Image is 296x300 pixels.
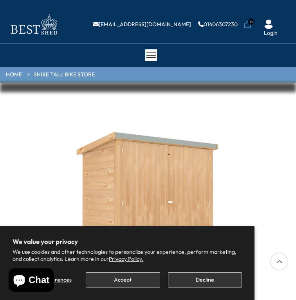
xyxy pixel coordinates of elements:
[248,18,254,25] span: 0
[93,22,191,27] a: [EMAIL_ADDRESS][DOMAIN_NAME]
[6,268,56,294] inbox-online-store-chat: Shopify online store chat
[264,20,273,29] img: User Icon
[109,255,143,262] a: Privacy Policy.
[13,239,242,245] h2: We value your privacy
[34,71,95,79] a: Shire Tall Bike Store
[264,30,278,36] a: Login
[168,272,242,287] button: Decline
[13,248,242,262] p: We use cookies and other technologies to personalize your experience, perform marketing, and coll...
[6,12,61,37] img: logo
[244,21,251,29] a: 0
[86,272,160,287] button: Accept
[6,71,22,79] a: HOME
[198,22,238,27] a: 01406307230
